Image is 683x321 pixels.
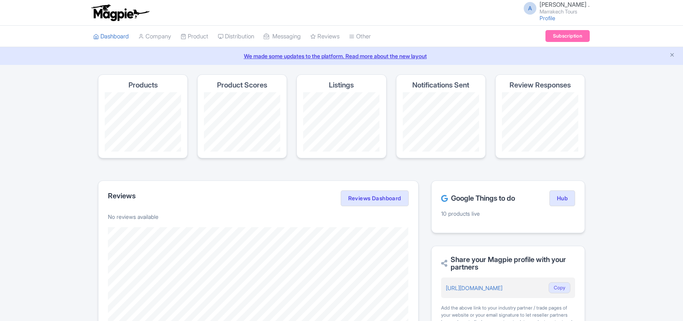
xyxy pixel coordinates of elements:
[329,81,354,89] h4: Listings
[264,26,301,47] a: Messaging
[218,26,254,47] a: Distribution
[108,192,136,200] h2: Reviews
[441,256,575,272] h2: Share your Magpie profile with your partners
[412,81,469,89] h4: Notifications Sent
[181,26,208,47] a: Product
[349,26,371,47] a: Other
[217,81,267,89] h4: Product Scores
[128,81,158,89] h4: Products
[341,190,409,206] a: Reviews Dashboard
[549,190,575,206] a: Hub
[446,285,502,291] a: [URL][DOMAIN_NAME]
[549,282,570,293] button: Copy
[545,30,590,42] a: Subscription
[138,26,171,47] a: Company
[540,15,555,21] a: Profile
[524,2,536,15] span: A
[89,4,151,21] img: logo-ab69f6fb50320c5b225c76a69d11143b.png
[93,26,129,47] a: Dashboard
[540,9,590,14] small: Marrakech Tours
[108,213,409,221] p: No reviews available
[669,51,675,60] button: Close announcement
[441,209,575,218] p: 10 products live
[509,81,571,89] h4: Review Responses
[441,194,515,202] h2: Google Things to do
[5,52,678,60] a: We made some updates to the platform. Read more about the new layout
[310,26,340,47] a: Reviews
[519,2,590,14] a: A [PERSON_NAME] . Marrakech Tours
[540,1,590,8] span: [PERSON_NAME] .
